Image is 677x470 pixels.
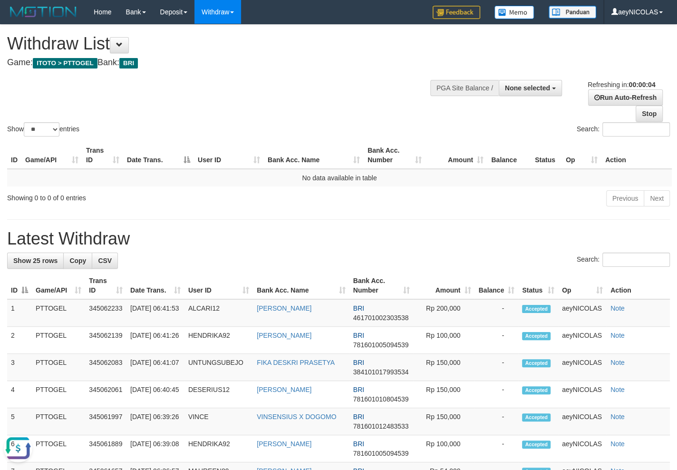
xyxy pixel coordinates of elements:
[69,257,86,264] span: Copy
[433,6,480,19] img: Feedback.jpg
[353,304,364,312] span: BRI
[353,332,364,339] span: BRI
[257,359,335,366] a: FIKA DESKRI PRASETYA
[414,354,475,381] td: Rp 150,000
[602,253,670,267] input: Search:
[558,435,607,462] td: aeyNICOLAS
[644,190,670,206] a: Next
[636,106,663,122] a: Stop
[7,408,32,435] td: 5
[558,408,607,435] td: aeyNICOLAS
[558,354,607,381] td: aeyNICOLAS
[33,58,97,69] span: ITOTO > PTTOGEL
[126,354,184,381] td: [DATE] 06:41:07
[610,359,625,366] a: Note
[487,142,531,169] th: Balance
[7,327,32,354] td: 2
[194,142,264,169] th: User ID: activate to sort column ascending
[85,381,126,408] td: 345062061
[610,386,625,393] a: Note
[558,327,607,354] td: aeyNICOLAS
[414,299,475,327] td: Rp 200,000
[7,253,64,269] a: Show 25 rows
[353,368,409,376] span: Copy 384101017993534 to clipboard
[85,272,126,299] th: Trans ID: activate to sort column ascending
[353,386,364,393] span: BRI
[414,408,475,435] td: Rp 150,000
[4,4,32,32] button: Open LiveChat chat widget
[610,332,625,339] a: Note
[7,142,21,169] th: ID
[353,314,409,322] span: Copy 461701002303538 to clipboard
[353,440,364,448] span: BRI
[184,272,253,299] th: User ID: activate to sort column ascending
[7,58,442,68] h4: Game: Bank:
[522,305,551,313] span: Accepted
[63,253,92,269] a: Copy
[558,272,607,299] th: Op: activate to sort column ascending
[32,408,85,435] td: PTTOGEL
[531,142,562,169] th: Status
[414,327,475,354] td: Rp 100,000
[257,332,311,339] a: [PERSON_NAME]
[13,257,58,264] span: Show 25 rows
[85,354,126,381] td: 345062083
[126,435,184,462] td: [DATE] 06:39:08
[353,395,409,403] span: Copy 781601010804539 to clipboard
[126,327,184,354] td: [DATE] 06:41:26
[607,272,670,299] th: Action
[7,169,672,186] td: No data available in table
[518,272,558,299] th: Status: activate to sort column ascending
[549,6,596,19] img: panduan.png
[184,381,253,408] td: DESERIUS12
[522,441,551,449] span: Accepted
[184,327,253,354] td: HENDRIKA92
[364,142,426,169] th: Bank Acc. Number: activate to sort column ascending
[126,408,184,435] td: [DATE] 06:39:26
[32,272,85,299] th: Game/API: activate to sort column ascending
[98,257,112,264] span: CSV
[558,299,607,327] td: aeyNICOLAS
[577,253,670,267] label: Search:
[353,341,409,349] span: Copy 781601005094539 to clipboard
[474,381,518,408] td: -
[7,229,670,248] h1: Latest Withdraw
[85,327,126,354] td: 345062139
[7,122,79,137] label: Show entries
[264,142,364,169] th: Bank Acc. Name: activate to sort column ascending
[32,299,85,327] td: PTTOGEL
[474,408,518,435] td: -
[7,272,32,299] th: ID: activate to sort column descending
[32,327,85,354] td: PTTOGEL
[85,408,126,435] td: 345061997
[494,6,534,19] img: Button%20Memo.svg
[21,142,82,169] th: Game/API: activate to sort column ascending
[601,142,672,169] th: Action
[119,58,138,69] span: BRI
[7,5,79,19] img: MOTION_logo.png
[7,34,442,53] h1: Withdraw List
[184,299,253,327] td: ALCARI12
[474,299,518,327] td: -
[610,413,625,421] a: Note
[353,422,409,430] span: Copy 781601012483533 to clipboard
[430,80,499,96] div: PGA Site Balance /
[257,413,336,421] a: VINSENSIUS X DOGOMO
[353,450,409,457] span: Copy 781601005094539 to clipboard
[499,80,562,96] button: None selected
[184,408,253,435] td: VINCE
[92,253,118,269] a: CSV
[85,435,126,462] td: 345061889
[123,142,194,169] th: Date Trans.: activate to sort column descending
[184,354,253,381] td: UNTUNGSUBEJO
[522,413,551,421] span: Accepted
[558,381,607,408] td: aeyNICOLAS
[32,435,85,462] td: PTTOGEL
[349,272,414,299] th: Bank Acc. Number: activate to sort column ascending
[353,413,364,421] span: BRI
[522,359,551,367] span: Accepted
[32,381,85,408] td: PTTOGEL
[474,272,518,299] th: Balance: activate to sort column ascending
[474,327,518,354] td: -
[184,435,253,462] td: HENDRIKA92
